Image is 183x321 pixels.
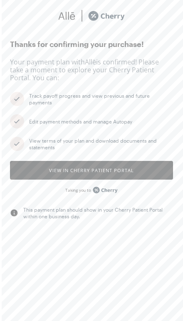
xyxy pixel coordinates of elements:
[29,137,173,151] div: View terms of your plan and download documents and statements
[12,93,21,105] img: svg%3e
[93,184,118,196] img: cherry_black_logo-DrOE_MJI.svg
[10,161,173,180] button: View in Cherry patient portal
[10,58,173,82] span: Your payment plan with Allē is confirmed! Please take a moment to explore your Cherry Patient Por...
[65,187,91,193] span: Taking you to
[12,138,21,150] img: svg%3e
[12,115,21,128] img: svg%3e
[58,10,76,22] img: svg%3e
[10,37,173,51] span: Thanks for confirming your purchase!
[29,92,173,106] div: Track payoff progress and view previous and future payments
[23,206,173,220] div: This payment plan should show in your Cherry Patient Portal within one business day.
[88,10,125,22] img: cherry_black_logo-DrOE_MJI.svg
[10,209,18,217] img: svg%3e
[76,10,88,22] img: svg%3e
[29,118,173,125] div: Edit payment methods and manage Autopay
